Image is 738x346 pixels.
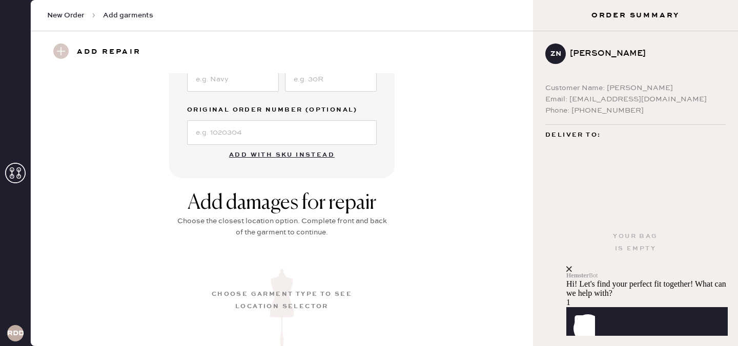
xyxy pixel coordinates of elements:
span: Deliver to: [545,129,601,141]
div: Add damages for repair [174,191,389,215]
iframe: Front Chat [566,204,735,344]
button: Add with SKU instead [223,145,341,165]
div: [PERSON_NAME] [570,48,717,60]
h3: ZN [550,50,561,57]
h3: Order Summary [533,10,738,20]
span: Add garments [103,10,153,20]
input: e.g. 30R [285,67,377,92]
div: Email: [EMAIL_ADDRESS][DOMAIN_NAME] [545,94,726,105]
label: Original Order Number (Optional) [187,104,377,116]
div: Choose garment type to see location selector [210,288,354,313]
input: e.g. Navy [187,67,279,92]
h3: RDDA [7,330,24,337]
div: Choose the closest location option. Complete front and back of the garment to continue. [174,215,389,238]
h3: Add repair [77,44,141,61]
div: Customer Name: [PERSON_NAME] [545,82,726,94]
div: Phone: [PHONE_NUMBER] [545,105,726,116]
input: e.g. 1020304 [187,120,377,145]
span: New Order [47,10,85,20]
